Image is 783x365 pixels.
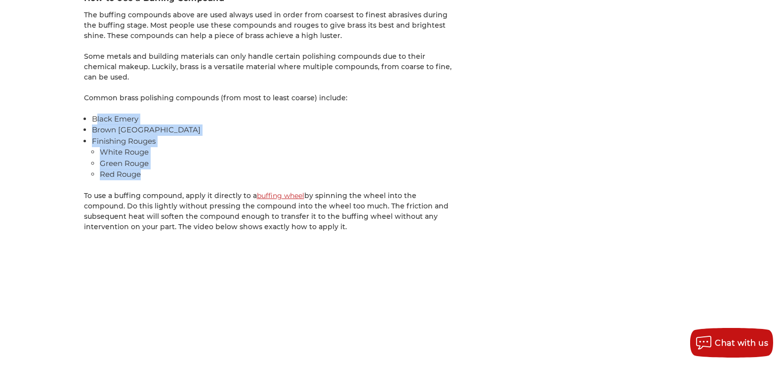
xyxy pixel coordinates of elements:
a: buffing wheel [257,191,304,200]
p: To use a buffing compound, apply it directly to a by spinning the wheel into the compound. Do thi... [84,191,454,232]
p: The buffing compounds above are used always used in order from coarsest to finest abrasives durin... [84,10,454,41]
p: Some metals and building materials can only handle certain polishing compounds due to their chemi... [84,51,454,82]
span: Chat with us [715,338,768,348]
li: Brown [GEOGRAPHIC_DATA] [92,124,454,136]
li: White Rouge [100,147,454,158]
li: Black Emery [92,114,454,125]
button: Chat with us [690,328,773,358]
li: Finishing Rouges [92,136,454,180]
p: Common brass polishing compounds (from most to least coarse) include: [84,93,454,103]
li: Green Rouge [100,158,454,169]
li: Red Rouge [100,169,454,180]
